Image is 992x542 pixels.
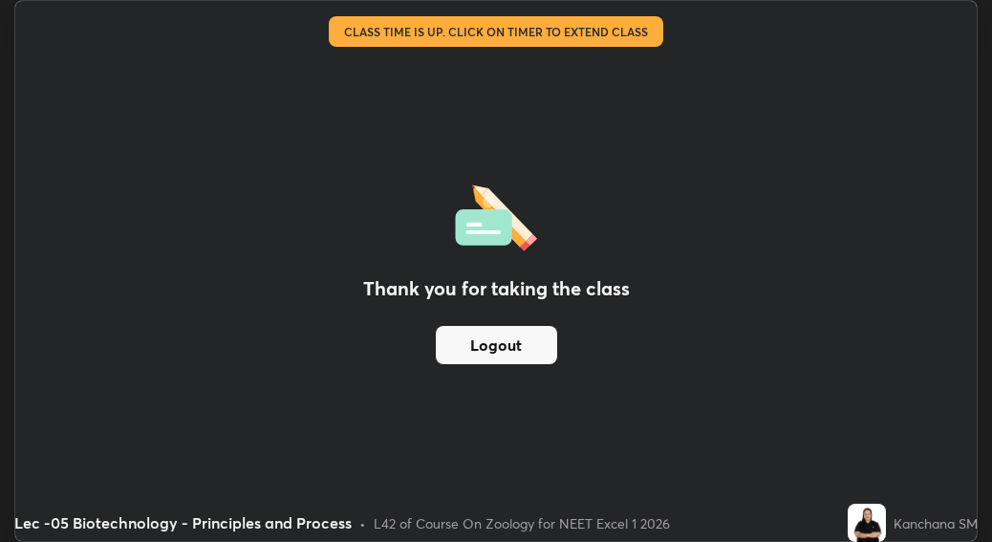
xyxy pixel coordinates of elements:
div: Lec -05 Biotechnology - Principles and Process [14,511,352,534]
div: Kanchana SM [894,513,978,533]
h2: Thank you for taking the class [363,274,630,303]
div: L42 of Course On Zoology for NEET Excel 1 2026 [374,513,670,533]
img: offlineFeedback.1438e8b3.svg [455,179,537,251]
button: Logout [436,326,557,364]
img: 32b4ed6bfa594886b60f590cff8db06f.jpg [848,504,886,542]
div: • [359,513,366,533]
